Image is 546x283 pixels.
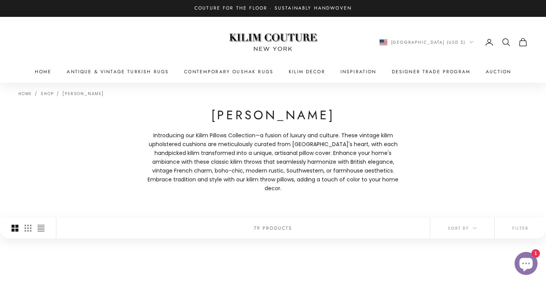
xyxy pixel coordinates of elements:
[254,224,293,232] p: 79 products
[486,68,511,76] a: Auction
[38,218,44,239] button: Switch to compact product images
[143,131,403,193] p: Introducing our Kilim Pillows Collection a fusion of luxury and culture. These vintage kilim upho...
[380,38,528,47] nav: Secondary navigation
[380,39,474,46] button: Change country or currency
[67,68,169,76] a: Antique & Vintage Turkish Rugs
[430,218,494,239] button: Sort by
[143,107,403,123] h1: [PERSON_NAME]
[340,68,377,76] a: Inspiration
[194,5,352,12] p: Couture for the Floor · Sustainably Handwoven
[495,218,546,239] button: Filter
[184,68,273,76] a: Contemporary Oushak Rugs
[289,68,325,76] summary: Kilim Decor
[391,39,466,46] span: [GEOGRAPHIC_DATA] (USD $)
[35,68,52,76] a: Home
[25,218,31,239] button: Switch to smaller product images
[392,68,471,76] a: Designer Trade Program
[18,90,104,96] nav: Breadcrumb
[448,225,477,232] span: Sort by
[62,91,104,97] a: [PERSON_NAME]
[225,24,321,61] img: Logo of Kilim Couture New York
[18,91,32,97] a: Home
[512,252,540,277] inbox-online-store-chat: Shopify online store chat
[255,131,260,140] span: —
[18,68,528,76] nav: Primary navigation
[12,218,18,239] button: Switch to larger product images
[380,39,387,45] img: United States
[41,91,54,97] a: Shop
